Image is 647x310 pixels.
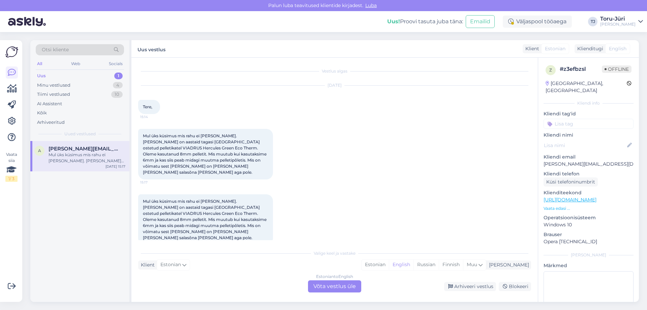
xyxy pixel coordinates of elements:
[486,261,529,269] div: [PERSON_NAME]
[137,44,165,53] label: Uus vestlus
[5,176,18,182] div: 1 / 3
[37,119,65,126] div: Arhiveeritud
[544,142,626,149] input: Lisa nimi
[499,282,531,291] div: Blokeeri
[5,151,18,182] div: Vaata siia
[523,45,539,52] div: Klient
[560,65,602,73] div: # z3efbzsl
[544,132,634,139] p: Kliendi nimi
[140,180,165,185] span: 15:17
[37,110,47,116] div: Kõik
[503,16,572,28] div: Väljaspool tööaega
[49,146,119,152] span: andrus@liinak.eu
[413,260,439,270] div: Russian
[544,205,634,212] p: Vaata edasi ...
[600,22,636,27] div: [PERSON_NAME]
[5,46,18,58] img: Askly Logo
[107,59,124,68] div: Socials
[546,80,627,94] div: [GEOGRAPHIC_DATA], [GEOGRAPHIC_DATA]
[38,148,41,153] span: a
[37,82,70,89] div: Minu vestlused
[600,16,636,22] div: Toru-Jüri
[138,261,155,269] div: Klient
[544,238,634,245] p: Opera [TECHNICAL_ID]
[444,282,496,291] div: Arhiveeri vestlus
[545,45,565,52] span: Estonian
[544,189,634,196] p: Klienditeekond
[362,260,389,270] div: Estonian
[111,91,123,98] div: 10
[113,82,123,89] div: 4
[138,82,531,88] div: [DATE]
[143,199,268,240] span: Mul üks küsimus mis rahu ei [PERSON_NAME]. [PERSON_NAME] on aastaid tagasi [GEOGRAPHIC_DATA] oste...
[575,45,603,52] div: Klienditugi
[36,59,43,68] div: All
[138,68,531,74] div: Vestlus algas
[64,131,96,137] span: Uued vestlused
[544,153,634,161] p: Kliendi email
[143,104,152,109] span: Tere,
[544,119,634,129] input: Lisa tag
[114,73,123,79] div: 1
[600,16,643,27] a: Toru-Jüri[PERSON_NAME]
[70,59,82,68] div: Web
[316,274,353,280] div: Estonian to English
[544,177,598,187] div: Küsi telefoninumbrit
[609,45,626,52] span: English
[544,252,634,258] div: [PERSON_NAME]
[308,280,361,292] div: Võta vestlus üle
[387,18,463,26] div: Proovi tasuta juba täna:
[37,73,46,79] div: Uus
[544,170,634,177] p: Kliendi telefon
[544,100,634,106] div: Kliendi info
[544,214,634,221] p: Operatsioonisüsteem
[160,261,181,269] span: Estonian
[544,110,634,117] p: Kliendi tag'id
[544,221,634,228] p: Windows 10
[544,197,596,203] a: [URL][DOMAIN_NAME]
[549,67,552,73] span: z
[544,262,634,269] p: Märkmed
[49,152,125,164] div: Mul üks küsimus mis rahu ei [PERSON_NAME]. [PERSON_NAME] on aastaid tagasi [GEOGRAPHIC_DATA] oste...
[466,15,495,28] button: Emailid
[544,161,634,168] p: [PERSON_NAME][EMAIL_ADDRESS][DOMAIN_NAME]
[602,65,631,73] span: Offline
[105,164,125,169] div: [DATE] 15:17
[588,17,597,26] div: TJ
[389,260,413,270] div: English
[42,46,69,53] span: Otsi kliente
[37,91,70,98] div: Tiimi vestlused
[467,261,477,267] span: Muu
[544,231,634,238] p: Brauser
[387,18,400,25] b: Uus!
[363,2,379,8] span: Luba
[138,250,531,256] div: Valige keel ja vastake
[143,133,268,175] span: Mul üks küsimus mis rahu ei [PERSON_NAME]. [PERSON_NAME] on aastaid tagasi [GEOGRAPHIC_DATA] oste...
[439,260,463,270] div: Finnish
[140,114,165,119] span: 15:14
[37,101,62,107] div: AI Assistent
